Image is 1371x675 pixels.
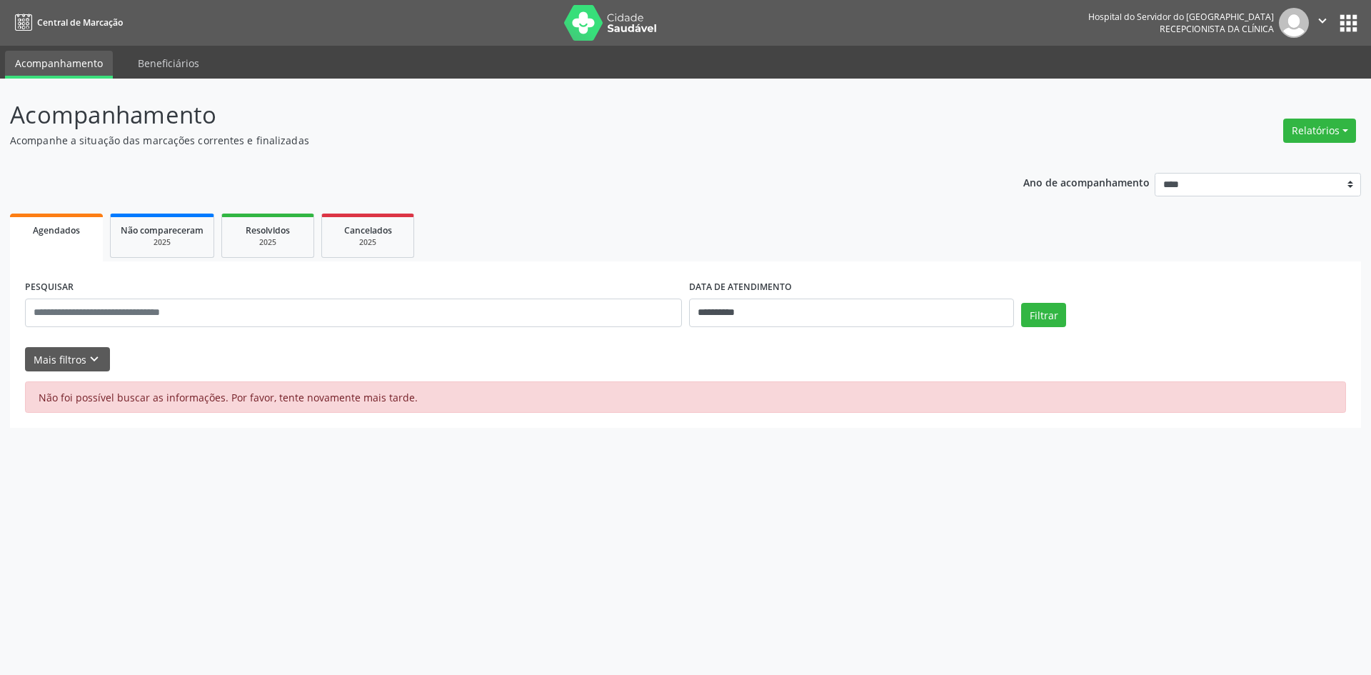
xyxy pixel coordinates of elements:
label: DATA DE ATENDIMENTO [689,276,792,299]
i: keyboard_arrow_down [86,351,102,367]
div: Não foi possível buscar as informações. Por favor, tente novamente mais tarde. [25,381,1346,413]
i:  [1315,13,1330,29]
a: Beneficiários [128,51,209,76]
span: Agendados [33,224,80,236]
img: img [1279,8,1309,38]
div: 2025 [332,237,403,248]
p: Acompanhamento [10,97,955,133]
a: Central de Marcação [10,11,123,34]
p: Ano de acompanhamento [1023,173,1150,191]
button: Mais filtroskeyboard_arrow_down [25,347,110,372]
button: Filtrar [1021,303,1066,327]
label: PESQUISAR [25,276,74,299]
span: Recepcionista da clínica [1160,23,1274,35]
button: apps [1336,11,1361,36]
button:  [1309,8,1336,38]
div: 2025 [232,237,303,248]
div: 2025 [121,237,204,248]
button: Relatórios [1283,119,1356,143]
p: Acompanhe a situação das marcações correntes e finalizadas [10,133,955,148]
span: Resolvidos [246,224,290,236]
span: Não compareceram [121,224,204,236]
span: Cancelados [344,224,392,236]
div: Hospital do Servidor do [GEOGRAPHIC_DATA] [1088,11,1274,23]
a: Acompanhamento [5,51,113,79]
span: Central de Marcação [37,16,123,29]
